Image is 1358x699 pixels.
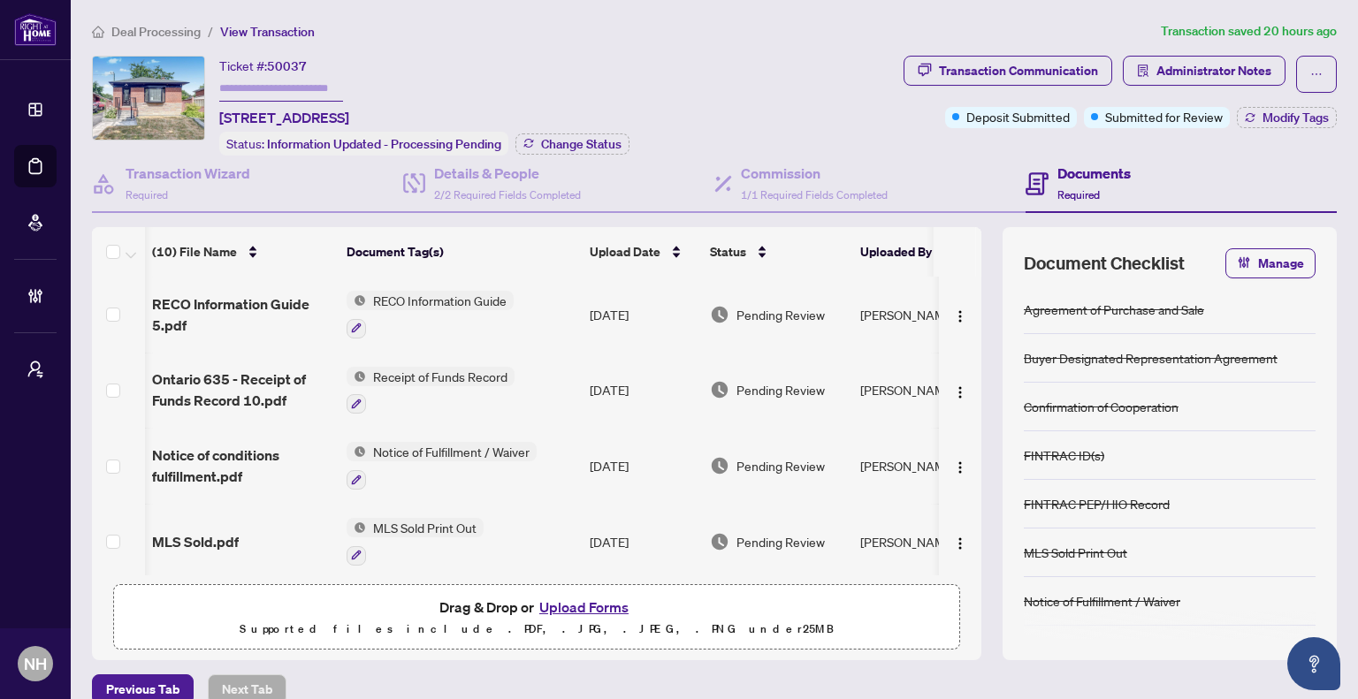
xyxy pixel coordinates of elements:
h4: Documents [1057,163,1131,184]
button: Modify Tags [1237,107,1337,128]
span: Modify Tags [1263,111,1329,124]
td: [PERSON_NAME] [853,428,986,504]
img: Document Status [710,456,729,475]
div: Transaction Communication [939,57,1098,85]
span: Manage [1258,249,1304,277]
div: Notice of Fulfillment / Waiver [1024,591,1180,611]
span: 50037 [267,58,307,74]
button: Logo [946,528,974,556]
span: Pending Review [736,456,825,475]
button: Upload Forms [534,596,634,619]
img: logo [14,13,57,46]
button: Status IconNotice of Fulfillment / Waiver [347,442,537,490]
td: [PERSON_NAME] [853,353,986,429]
h4: Commission [741,163,888,184]
span: [STREET_ADDRESS] [219,107,349,128]
span: Notice of Fulfillment / Waiver [366,442,537,461]
h4: Transaction Wizard [126,163,250,184]
span: (10) File Name [152,242,237,262]
span: 1/1 Required Fields Completed [741,188,888,201]
img: IMG-E12319202_1.jpg [93,57,204,140]
span: Change Status [541,138,622,150]
button: Logo [946,452,974,480]
span: Receipt of Funds Record [366,367,515,386]
th: Document Tag(s) [339,227,583,277]
article: Transaction saved 20 hours ago [1161,21,1337,42]
img: Logo [953,460,967,475]
button: Logo [946,376,974,404]
span: Drag & Drop or [439,596,634,619]
th: Uploaded By [853,227,986,277]
span: Pending Review [736,380,825,399]
span: Document Checklist [1024,251,1185,276]
span: solution [1137,65,1149,77]
span: Deal Processing [111,24,201,40]
span: Required [126,188,168,201]
img: Status Icon [347,291,366,310]
div: Confirmation of Cooperation [1024,397,1179,416]
div: FINTRAC ID(s) [1024,445,1104,465]
span: Pending Review [736,305,825,324]
td: [DATE] [583,504,703,580]
span: Submitted for Review [1105,107,1223,126]
th: Upload Date [583,227,703,277]
img: Document Status [710,305,729,324]
img: Logo [953,536,967,551]
span: View Transaction [220,24,315,40]
span: user-switch [27,361,44,378]
img: Status Icon [347,518,366,537]
img: Status Icon [347,442,366,461]
th: Status [703,227,853,277]
td: [DATE] [583,277,703,353]
span: Administrator Notes [1156,57,1271,85]
span: Upload Date [590,242,660,262]
button: Status IconReceipt of Funds Record [347,367,515,414]
button: Change Status [515,133,629,155]
td: [DATE] [583,428,703,504]
p: Supported files include .PDF, .JPG, .JPEG, .PNG under 25 MB [125,619,949,640]
img: Status Icon [347,367,366,386]
span: Notice of conditions fulfillment.pdf [152,444,332,487]
td: [PERSON_NAME] [853,277,986,353]
button: Manage [1225,248,1316,278]
div: FINTRAC PEP/HIO Record [1024,494,1170,513]
span: Information Updated - Processing Pending [267,136,501,152]
span: RECO Information Guide 5.pdf [152,293,332,336]
span: Drag & Drop orUpload FormsSupported files include .PDF, .JPG, .JPEG, .PNG under25MB [114,585,959,650]
button: Status IconMLS Sold Print Out [347,518,484,566]
th: (10) File Name [145,227,339,277]
span: RECO Information Guide [366,291,514,310]
span: Pending Review [736,532,825,551]
div: Buyer Designated Representation Agreement [1024,348,1278,368]
button: Logo [946,300,974,329]
span: Status [710,242,746,262]
div: Agreement of Purchase and Sale [1024,300,1204,319]
span: MLS Sold Print Out [366,518,484,537]
div: MLS Sold Print Out [1024,543,1127,562]
span: 2/2 Required Fields Completed [434,188,581,201]
td: [PERSON_NAME] [853,504,986,580]
td: [DATE] [583,353,703,429]
div: Ticket #: [219,56,307,76]
button: Transaction Communication [904,56,1112,86]
button: Open asap [1287,637,1340,690]
span: Deposit Submitted [966,107,1070,126]
img: Logo [953,385,967,399]
li: / [208,21,213,42]
span: Ontario 635 - Receipt of Funds Record 10.pdf [152,368,332,411]
span: NH [24,651,47,676]
span: Required [1057,188,1100,201]
button: Status IconRECO Information Guide [347,291,514,338]
span: home [92,26,104,38]
img: Logo [953,309,967,323]
span: MLS Sold.pdf [152,531,239,552]
h4: Details & People [434,163,581,184]
div: Status: [219,132,508,156]
button: Administrator Notes [1123,56,1286,86]
span: ellipsis [1310,68,1323,80]
img: Document Status [710,532,729,551]
img: Document Status [710,380,729,399]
